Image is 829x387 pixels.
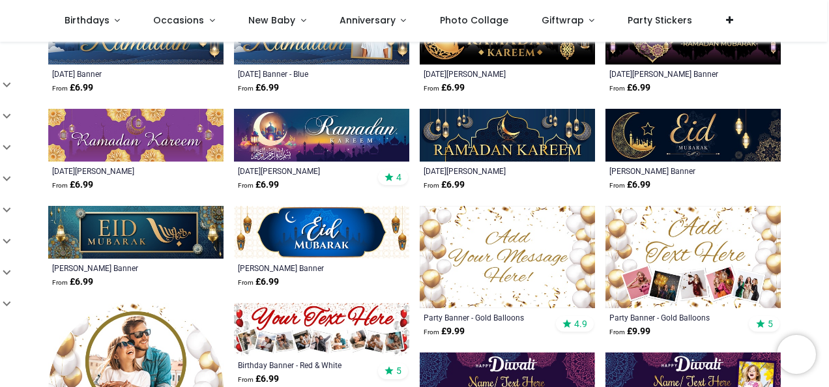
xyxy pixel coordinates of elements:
span: 5 [768,318,773,330]
a: [DATE][PERSON_NAME] [238,165,371,176]
span: From [238,376,254,383]
span: 4.9 [574,318,587,330]
a: [PERSON_NAME] Banner [609,165,743,176]
span: From [238,279,254,286]
span: From [52,85,68,92]
span: Photo Collage [440,14,508,27]
span: From [238,85,254,92]
span: Anniversary [340,14,396,27]
strong: £ 6.99 [52,276,93,289]
span: From [609,328,625,336]
span: Party Stickers [628,14,692,27]
span: From [238,182,254,189]
img: Personalised Backdrop Party Banner - Gold Balloons - Custom Text [420,206,595,308]
strong: £ 6.99 [238,81,279,94]
strong: £ 9.99 [424,325,465,338]
span: From [424,85,439,92]
span: Occasions [153,14,204,27]
span: From [52,182,68,189]
strong: £ 6.99 [424,179,465,192]
strong: £ 6.99 [238,179,279,192]
a: Party Banner - Gold Balloons [424,312,557,322]
img: Eid Mubarak Banner - Black & Gold Mosque & Moon Design [605,109,781,162]
strong: £ 6.99 [424,81,465,94]
span: From [52,279,68,286]
span: Giftwrap [542,14,584,27]
a: [DATE] Banner - Blue [DEMOGRAPHIC_DATA] Design [238,68,371,79]
span: From [609,85,625,92]
strong: £ 6.99 [52,179,93,192]
iframe: Brevo live chat [777,335,816,374]
strong: £ 9.99 [609,325,650,338]
span: From [609,182,625,189]
a: Birthday Banner - Red & White Balloons [238,360,371,370]
a: Party Banner - Gold Balloons [609,312,743,322]
a: [PERSON_NAME] Banner [52,263,186,273]
a: [PERSON_NAME] Banner [238,263,371,273]
strong: £ 6.99 [238,276,279,289]
img: Eid Mubarak Banner - Blue & White Lantern Design [234,206,409,259]
strong: £ 6.99 [52,81,93,94]
strong: £ 6.99 [238,373,279,386]
img: Ramadan Kareem Banner - Purple & Gold Mosque & Moon Design [234,109,409,162]
span: 4 [396,171,401,183]
span: 5 [396,365,401,377]
a: [DATE][PERSON_NAME] Banner [609,68,743,79]
img: Ramadan Kareem Banner - Blue & Gold Mosque & Moon Design [420,109,595,162]
strong: £ 6.99 [609,179,650,192]
a: [DATE][PERSON_NAME] [424,68,557,79]
a: [DATE][PERSON_NAME] [52,165,186,176]
a: [DATE] Banner [52,68,186,79]
a: [DATE][PERSON_NAME] [424,165,557,176]
img: Ramadan Kareem Banner - Purple & Gold Moon Design [48,109,224,162]
span: New Baby [248,14,295,27]
span: From [424,328,439,336]
span: Birthdays [65,14,109,27]
img: Personalised Backdrop Party Banner - Gold Balloons - Custom Text & 5 Photo Upload [605,206,781,308]
img: Eid Mubarak Banner - Green & Gold Mandala & Design [48,206,224,259]
img: Personalised Happy Birthday Banner - Red & White Balloons - 9 Photo Upload [234,303,409,356]
strong: £ 6.99 [609,81,650,94]
span: From [424,182,439,189]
